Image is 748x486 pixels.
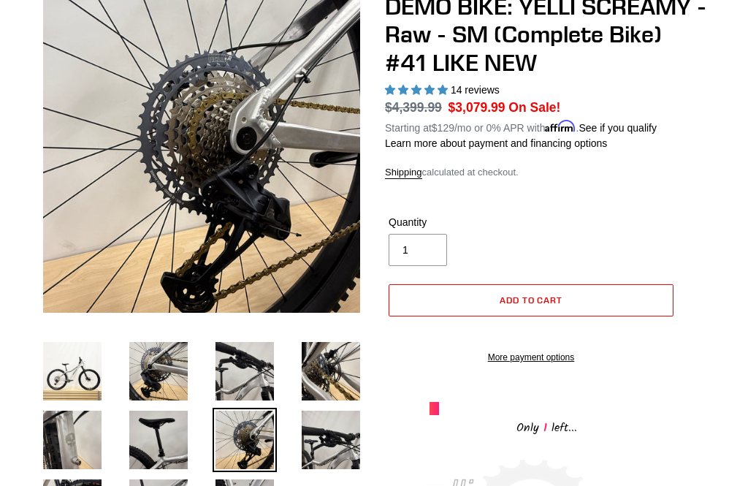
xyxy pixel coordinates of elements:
[126,339,191,403] img: Load image into Gallery viewer, DEMO BIKE: YELLI SCREAMY - Raw - SM (Complete Bike) #41 LIKE NEW
[449,100,505,115] span: $3,079.99
[213,408,277,472] img: Load image into Gallery viewer, DEMO BIKE: YELLI SCREAMY - Raw - SM (Complete Bike) #41 LIKE NEW
[385,167,422,179] a: Shipping
[545,120,576,132] span: Affirm
[579,122,657,134] a: See if you qualify - Learn more about Affirm Financing (opens in modal)
[40,339,104,403] img: Load image into Gallery viewer, DEMO BIKE: YELLI SCREAMY - Raw - SM (Complete Bike) #41 LIKE NEW
[432,122,454,134] span: $129
[389,284,673,316] button: Add to cart
[385,100,442,115] s: $4,399.99
[385,84,451,96] span: 5.00 stars
[451,84,500,96] span: 14 reviews
[213,339,277,403] img: Load image into Gallery viewer, DEMO BIKE: YELLI SCREAMY - Raw - SM (Complete Bike) #41 LIKE NEW
[299,339,363,403] img: Load image into Gallery viewer, DEMO BIKE: YELLI SCREAMY - Raw - SM (Complete Bike) #41 LIKE NEW
[126,408,191,472] img: Load image into Gallery viewer, DEMO BIKE: YELLI SCREAMY - Raw - SM (Complete Bike) #41 LIKE NEW
[539,419,552,437] span: 1
[430,415,663,438] div: Only left...
[385,117,657,136] p: Starting at /mo or 0% APR with .
[385,137,607,149] a: Learn more about payment and financing options
[299,408,363,472] img: Load image into Gallery viewer, DEMO BIKE: YELLI SCREAMY - Raw - SM (Complete Bike) #41 LIKE NEW
[40,408,104,472] img: Load image into Gallery viewer, DEMO BIKE: YELLI SCREAMY - Raw - SM (Complete Bike) #41 LIKE NEW
[500,295,563,305] span: Add to cart
[508,98,560,117] span: On Sale!
[389,351,673,364] a: More payment options
[385,165,708,180] div: calculated at checkout.
[389,215,527,230] label: Quantity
